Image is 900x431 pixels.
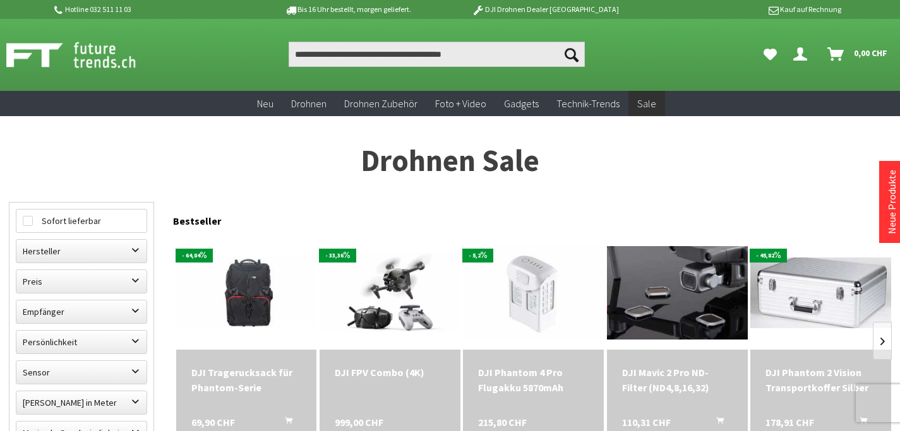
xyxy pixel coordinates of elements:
label: Sofort lieferbar [16,210,147,232]
span: Foto + Video [435,97,486,110]
label: Sensor [16,361,147,384]
div: DJI Phantom 2 Vision Transportkoffer Silber [765,365,876,395]
span: Drohnen Zubehör [344,97,417,110]
span: 215,80 CHF [478,415,527,430]
span: 110,31 CHF [622,415,671,430]
a: Drohnen Zubehör [335,91,426,117]
div: DJI Phantom 4 Pro Flugakku 5870mAh [478,365,589,395]
span: 0,00 CHF [854,43,887,63]
h1: Drohnen Sale [9,145,891,177]
img: DJI FPV Combo (4K) [320,253,460,333]
img: DJI Phantom 2 Vision Transportkoffer Silber [750,257,891,328]
input: Produkt, Marke, Kategorie, EAN, Artikelnummer… [289,42,585,67]
img: DJI Phantom 4 Pro Flugakku 5870mAh [463,246,604,340]
span: Neu [257,97,273,110]
a: Neu [248,91,282,117]
span: Sale [637,97,656,110]
button: Suchen [558,42,585,67]
label: Hersteller [16,240,147,263]
a: Foto + Video [426,91,495,117]
img: DJI Tragerucksack für Phantom-Serie [176,257,317,328]
div: DJI Mavic 2 Pro ND-Filter (ND4,8,16,32) [622,365,733,395]
a: Technik-Trends [548,91,628,117]
label: Maximale Flughöhe in Meter [16,391,147,414]
p: DJI Drohnen Dealer [GEOGRAPHIC_DATA] [447,2,644,17]
div: Bestseller [173,202,891,233]
label: Persönlichkeit [16,331,147,353]
label: Empfänger [16,300,147,323]
a: Dein Konto [788,42,817,67]
a: DJI Phantom 4 Pro Flugakku 5870mAh 215,80 CHF [478,365,589,395]
a: Drohnen [282,91,335,117]
a: DJI FPV Combo (4K) 999,00 CHF [335,365,445,380]
span: Technik-Trends [556,97,620,110]
p: Bis 16 Uhr bestellt, morgen geliefert. [249,2,447,17]
button: In den Warenkorb [844,415,875,431]
span: 69,90 CHF [191,415,235,430]
span: 178,91 CHF [765,415,814,430]
a: Gadgets [495,91,548,117]
label: Preis [16,270,147,293]
a: DJI Tragerucksack für Phantom-Serie 69,90 CHF In den Warenkorb [191,365,302,395]
button: In den Warenkorb [701,415,731,431]
img: Shop Futuretrends - zur Startseite wechseln [6,39,164,71]
a: Neue Produkte [885,170,898,234]
a: Warenkorb [822,42,894,67]
a: Meine Favoriten [757,42,783,67]
a: DJI Phantom 2 Vision Transportkoffer Silber 178,91 CHF In den Warenkorb [765,365,876,395]
button: In den Warenkorb [270,415,300,431]
img: DJI Mavic 2 Pro ND-Filter (ND4,8,16,32) [607,246,748,340]
span: 999,00 CHF [335,415,383,430]
a: Sale [628,91,665,117]
div: DJI FPV Combo (4K) [335,365,445,380]
p: Hotline 032 511 11 03 [52,2,249,17]
p: Kauf auf Rechnung [644,2,841,17]
span: Gadgets [504,97,539,110]
a: DJI Mavic 2 Pro ND-Filter (ND4,8,16,32) 110,31 CHF In den Warenkorb [622,365,733,395]
div: DJI Tragerucksack für Phantom-Serie [191,365,302,395]
span: Drohnen [291,97,327,110]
